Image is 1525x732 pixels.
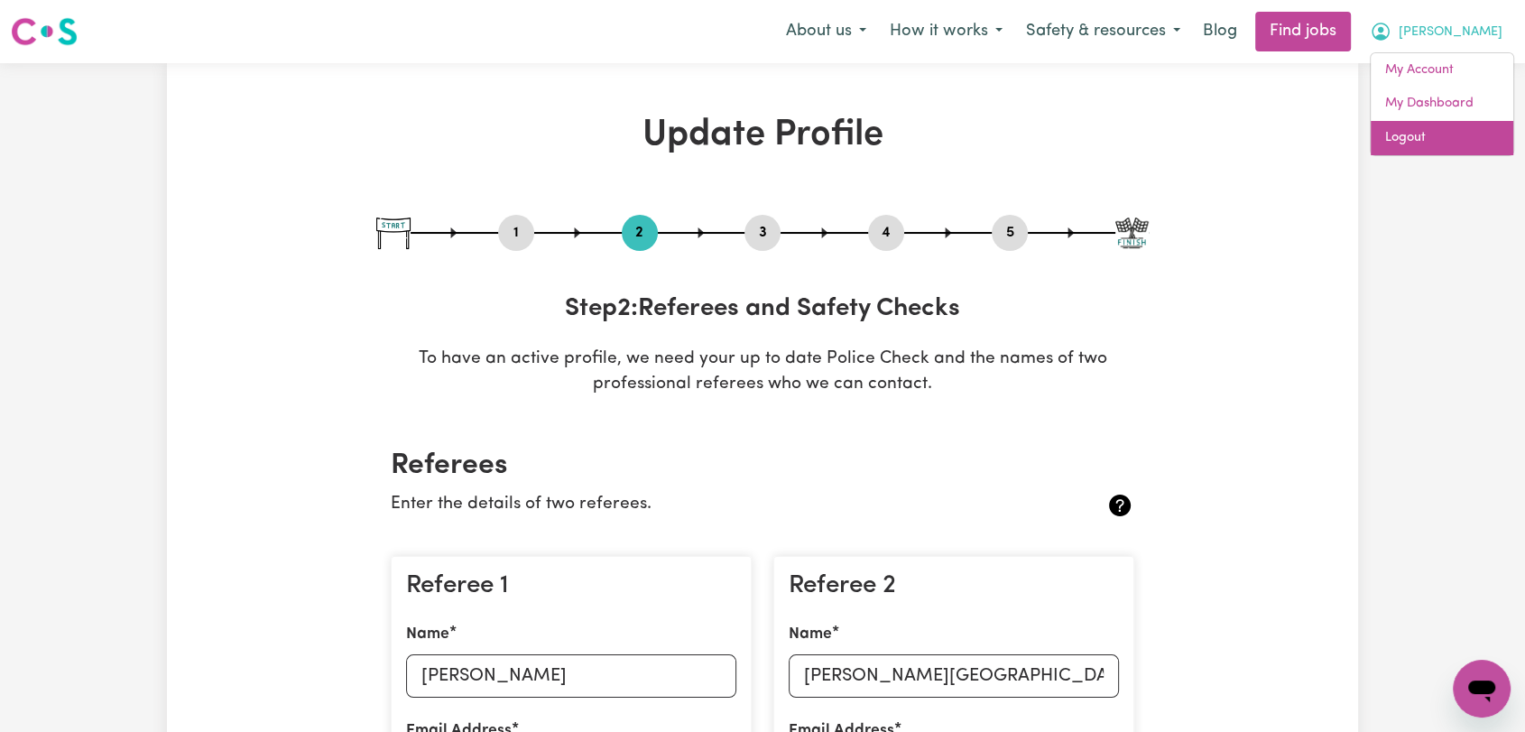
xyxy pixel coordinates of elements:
label: Name [406,623,449,646]
h2: Referees [391,449,1134,483]
iframe: Button to launch messaging window [1453,660,1511,718]
button: Safety & resources [1014,13,1192,51]
div: My Account [1370,52,1514,156]
button: Go to step 3 [744,221,781,245]
button: Go to step 1 [498,221,534,245]
a: Careseekers logo [11,11,78,52]
button: Go to step 5 [992,221,1028,245]
h3: Referee 1 [406,571,736,602]
a: My Account [1371,53,1513,88]
img: Careseekers logo [11,15,78,48]
button: About us [774,13,878,51]
span: [PERSON_NAME] [1399,23,1502,42]
button: My Account [1358,13,1514,51]
button: Go to step 4 [868,221,904,245]
p: To have an active profile, we need your up to date Police Check and the names of two professional... [376,347,1149,399]
a: My Dashboard [1371,87,1513,121]
a: Blog [1192,12,1248,51]
label: Name [789,623,832,646]
h1: Update Profile [376,114,1149,157]
button: How it works [878,13,1014,51]
h3: Step 2 : Referees and Safety Checks [376,294,1149,325]
button: Go to step 2 [622,221,658,245]
p: Enter the details of two referees. [391,492,1011,518]
a: Find jobs [1255,12,1351,51]
h3: Referee 2 [789,571,1119,602]
a: Logout [1371,121,1513,155]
